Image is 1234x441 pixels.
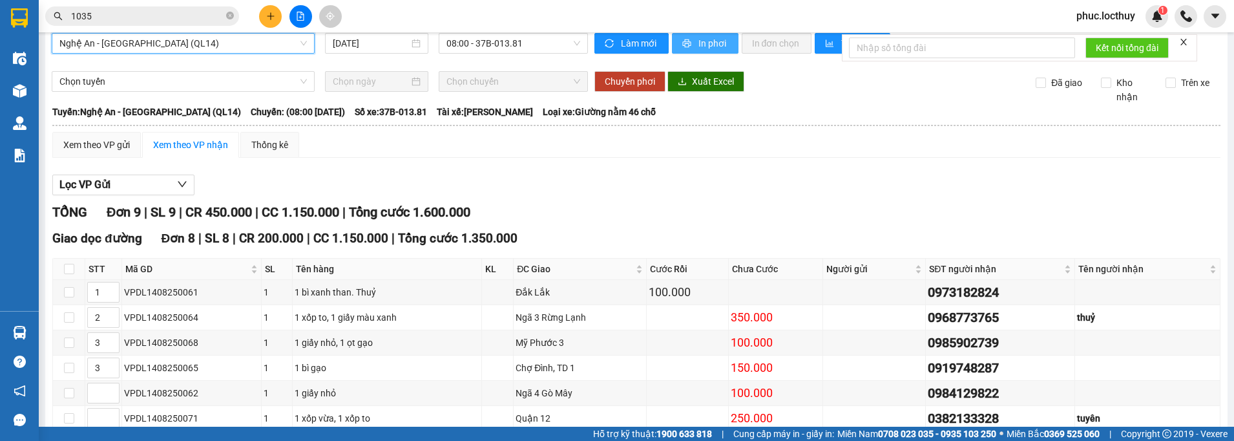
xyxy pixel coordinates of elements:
span: | [198,231,202,246]
span: question-circle [14,356,26,368]
td: 0984129822 [926,381,1075,406]
span: Chọn chuyến [446,72,580,91]
span: CR 450.000 [185,204,252,220]
span: Mã GD [125,262,248,276]
div: 100.000 [649,283,727,301]
b: Tuyến: Nghệ An - [GEOGRAPHIC_DATA] (QL14) [52,107,241,117]
span: phuc.locthuy [1066,8,1145,24]
span: Tên người nhận [1078,262,1207,276]
div: 1 xốp vừa, 1 xốp to [295,411,479,425]
span: CC 1.150.000 [262,204,339,220]
span: Tài xế: [PERSON_NAME] [437,105,533,119]
td: 0919748287 [926,356,1075,381]
span: printer [682,39,693,49]
strong: 0708 023 035 - 0935 103 250 [878,429,996,439]
div: VPDL1408250071 [124,411,259,425]
span: Kho nhận [1111,76,1156,104]
img: warehouse-icon [13,52,26,65]
span: | [1109,427,1111,441]
th: Tên hàng [293,259,481,280]
div: 100.000 [731,334,820,352]
sup: 1 [1158,6,1167,15]
span: Chuyến: (08:00 [DATE]) [251,105,345,119]
th: Chưa Cước [729,259,822,280]
div: 1 [264,386,290,400]
span: Miền Bắc [1007,427,1100,441]
div: Quận 12 [516,411,644,425]
button: aim [319,5,342,28]
span: search [54,12,63,21]
span: | [144,204,147,220]
span: Xuất Excel [692,74,734,89]
span: Đơn 8 [162,231,196,246]
span: | [255,204,258,220]
th: STT [85,259,122,280]
div: VPDL1408250064 [124,310,259,325]
span: | [722,427,724,441]
div: Ngã 3 Rừng Lạnh [516,310,644,325]
button: Chuyển phơi [594,71,665,92]
span: aim [326,12,335,21]
td: 0973182824 [926,280,1075,305]
span: Tổng cước 1.350.000 [398,231,518,246]
div: VPDL1408250068 [124,336,259,350]
span: Kết nối tổng đài [1096,41,1158,55]
span: Cung cấp máy in - giấy in: [733,427,834,441]
span: In phơi [698,36,728,50]
img: phone-icon [1180,10,1192,22]
input: 14/08/2025 [333,36,409,50]
td: VPDL1408250062 [122,381,262,406]
span: Loại xe: Giường nằm 46 chỗ [543,105,656,119]
div: 1 [264,411,290,425]
span: TỔNG [52,204,87,220]
input: Nhập số tổng đài [849,38,1075,58]
div: 0919748287 [928,358,1072,378]
div: Xem theo VP nhận [153,138,228,152]
span: | [179,204,182,220]
div: thuỷ [1077,310,1218,325]
span: notification [14,385,26,397]
div: 1 [264,310,290,325]
td: tuyên [1075,406,1220,431]
span: caret-down [1209,10,1221,22]
div: Ngã 4 Gò Mây [516,386,644,400]
div: Chợ Đình, TD 1 [516,361,644,375]
span: ⚪️ [999,431,1003,436]
td: VPDL1408250068 [122,330,262,356]
span: file-add [296,12,305,21]
span: | [307,231,310,246]
span: Người gửi [826,262,913,276]
span: download [678,77,687,87]
img: logo-vxr [11,8,28,28]
button: In đơn chọn [742,33,812,54]
span: plus [266,12,275,21]
div: 350.000 [731,308,820,327]
div: 0984129822 [928,383,1072,403]
span: copyright [1162,429,1171,438]
span: Nghệ An - Bình Dương (QL14) [59,34,307,53]
div: 0985902739 [928,333,1072,353]
div: 1 [264,285,290,299]
span: SĐT người nhận [929,262,1061,276]
button: bar-chartThống kê [815,33,890,54]
span: close-circle [226,10,234,23]
div: 0968773765 [928,308,1072,328]
span: Miền Nam [837,427,996,441]
th: Cước Rồi [647,259,729,280]
span: 08:00 - 37B-013.81 [446,34,580,53]
span: close [1179,38,1188,47]
span: Làm mới [621,36,658,50]
th: SL [262,259,293,280]
td: 0382133328 [926,406,1075,431]
button: caret-down [1204,5,1226,28]
div: 1 [264,361,290,375]
div: 150.000 [731,359,820,377]
button: file-add [289,5,312,28]
span: SL 8 [205,231,229,246]
div: Mỹ Phước 3 [516,336,644,350]
span: bar-chart [825,39,836,49]
span: CR 200.000 [239,231,304,246]
div: 1 xốp to, 1 giấy màu xanh [295,310,479,325]
span: Số xe: 37B-013.81 [355,105,427,119]
button: printerIn phơi [672,33,738,54]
